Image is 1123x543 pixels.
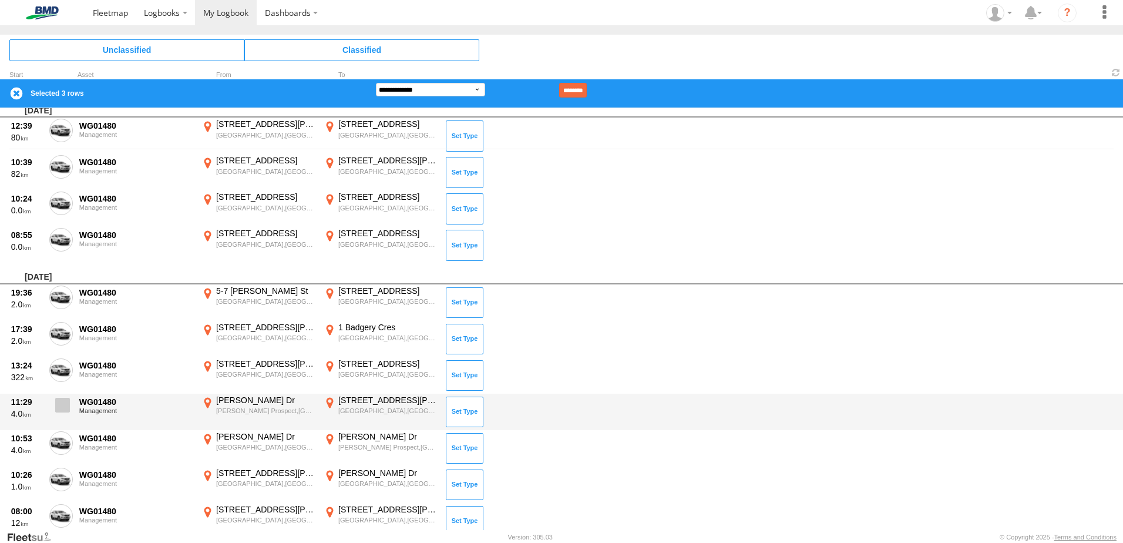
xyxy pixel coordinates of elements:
label: Click to View Event Location [200,395,317,429]
span: Click to view Classified Trips [244,39,479,61]
div: From [200,72,317,78]
span: Refresh [1109,67,1123,78]
label: Click to View Event Location [200,192,317,226]
div: WG01480 [79,506,193,517]
div: 0.0 [11,242,43,252]
div: Version: 305.03 [508,534,553,541]
div: [GEOGRAPHIC_DATA],[GEOGRAPHIC_DATA] [338,297,438,306]
div: [GEOGRAPHIC_DATA],[GEOGRAPHIC_DATA] [216,516,315,524]
div: [GEOGRAPHIC_DATA],[GEOGRAPHIC_DATA] [338,334,438,342]
div: [STREET_ADDRESS][PERSON_NAME] [338,504,438,515]
div: [GEOGRAPHIC_DATA],[GEOGRAPHIC_DATA] [216,240,315,249]
div: Management [79,131,193,138]
div: [STREET_ADDRESS][PERSON_NAME] [338,395,438,405]
label: Click to View Event Location [200,431,317,465]
div: [STREET_ADDRESS][PERSON_NAME] [216,504,315,515]
div: [STREET_ADDRESS] [338,228,438,239]
label: Clear Selection [9,86,23,100]
div: 10:24 [11,193,43,204]
div: [PERSON_NAME] Dr [216,431,315,442]
label: Click to View Event Location [322,286,439,320]
div: Management [79,204,193,211]
label: Click to View Event Location [200,322,317,356]
div: [PERSON_NAME] Dr [338,468,438,478]
div: WG01480 [79,120,193,131]
label: Click to View Event Location [200,119,317,153]
a: Terms and Conditions [1054,534,1117,541]
label: Click to View Event Location [200,228,317,262]
div: 12:39 [11,120,43,131]
div: [GEOGRAPHIC_DATA],[GEOGRAPHIC_DATA] [338,480,438,488]
div: [STREET_ADDRESS] [338,192,438,202]
div: 12 [11,518,43,528]
img: bmd-logo.svg [12,6,73,19]
div: [GEOGRAPHIC_DATA],[GEOGRAPHIC_DATA] [338,370,438,378]
span: Click to view Unclassified Trips [9,39,244,61]
div: 13:24 [11,360,43,371]
div: [STREET_ADDRESS][PERSON_NAME] [338,155,438,166]
button: Click to Set [446,433,483,464]
div: WG01480 [79,157,193,167]
div: 5-7 [PERSON_NAME] St [216,286,315,296]
label: Click to View Event Location [322,228,439,262]
div: 4.0 [11,408,43,419]
label: Click to View Event Location [322,155,439,189]
button: Click to Set [446,470,483,500]
div: [PERSON_NAME] Prospect,[GEOGRAPHIC_DATA] [338,443,438,451]
div: [GEOGRAPHIC_DATA],[GEOGRAPHIC_DATA] [216,204,315,212]
div: 11:29 [11,397,43,407]
div: 2.0 [11,336,43,346]
div: Matthew Gaiter [982,4,1016,22]
div: 08:55 [11,230,43,240]
div: Management [79,371,193,378]
div: [PERSON_NAME] Dr [216,395,315,405]
div: [STREET_ADDRESS][PERSON_NAME] [216,322,315,333]
div: [GEOGRAPHIC_DATA],[GEOGRAPHIC_DATA] [338,204,438,212]
div: [GEOGRAPHIC_DATA],[GEOGRAPHIC_DATA] [216,297,315,306]
div: 322 [11,372,43,383]
div: [PERSON_NAME] Prospect,[GEOGRAPHIC_DATA] [216,407,315,415]
label: Click to View Event Location [322,395,439,429]
button: Click to Set [446,287,483,318]
div: Management [79,444,193,451]
div: Management [79,517,193,524]
div: [STREET_ADDRESS][PERSON_NAME] [216,468,315,478]
label: Click to View Event Location [200,286,317,320]
div: Management [79,240,193,247]
div: Management [79,298,193,305]
label: Click to View Event Location [322,322,439,356]
div: [GEOGRAPHIC_DATA],[GEOGRAPHIC_DATA] [216,480,315,488]
label: Click to View Event Location [322,468,439,502]
button: Click to Set [446,397,483,427]
div: [GEOGRAPHIC_DATA],[GEOGRAPHIC_DATA] [216,443,315,451]
button: Click to Set [446,157,483,187]
div: [GEOGRAPHIC_DATA],[GEOGRAPHIC_DATA] [338,407,438,415]
div: Management [79,407,193,414]
div: WG01480 [79,470,193,480]
div: 19:36 [11,287,43,298]
div: 80 [11,132,43,143]
div: [GEOGRAPHIC_DATA],[GEOGRAPHIC_DATA] [338,167,438,176]
div: WG01480 [79,433,193,444]
div: WG01480 [79,397,193,407]
div: [GEOGRAPHIC_DATA],[GEOGRAPHIC_DATA] [338,516,438,524]
button: Click to Set [446,193,483,224]
div: WG01480 [79,360,193,371]
div: WG01480 [79,324,193,334]
label: Click to View Event Location [322,192,439,226]
div: Management [79,334,193,341]
a: Visit our Website [6,531,60,543]
div: [STREET_ADDRESS] [216,228,315,239]
button: Click to Set [446,360,483,391]
div: 0.0 [11,205,43,216]
label: Click to View Event Location [322,504,439,538]
div: WG01480 [79,287,193,298]
div: [STREET_ADDRESS] [338,358,438,369]
label: Click to View Event Location [200,504,317,538]
div: 10:53 [11,433,43,444]
div: 08:00 [11,506,43,517]
button: Click to Set [446,506,483,537]
div: WG01480 [79,230,193,240]
div: 10:26 [11,470,43,480]
div: WG01480 [79,193,193,204]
